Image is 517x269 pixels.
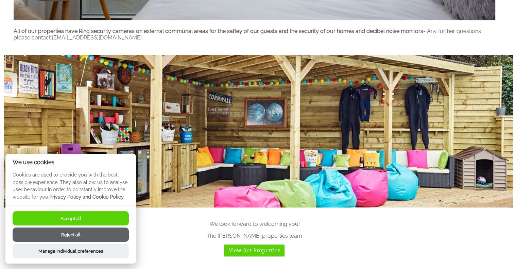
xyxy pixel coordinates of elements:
p: We look forward to welcoming you! [116,221,393,227]
p: The [PERSON_NAME] properties team [116,233,393,239]
strong: All of our properties have Ring security cameras on external communal areas for the saftey of our... [14,28,423,34]
button: Reject all [13,228,129,242]
a: View Our Properties [224,245,285,256]
a: Privacy Policy and Cookie Policy [49,194,124,200]
button: Accept all [13,211,129,225]
p: Cookies are used to provide you with the best possible experience. They also allow us to analyse ... [5,171,136,205]
h2: We use cookies [5,159,136,166]
button: Manage Individual preferences [13,244,129,258]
